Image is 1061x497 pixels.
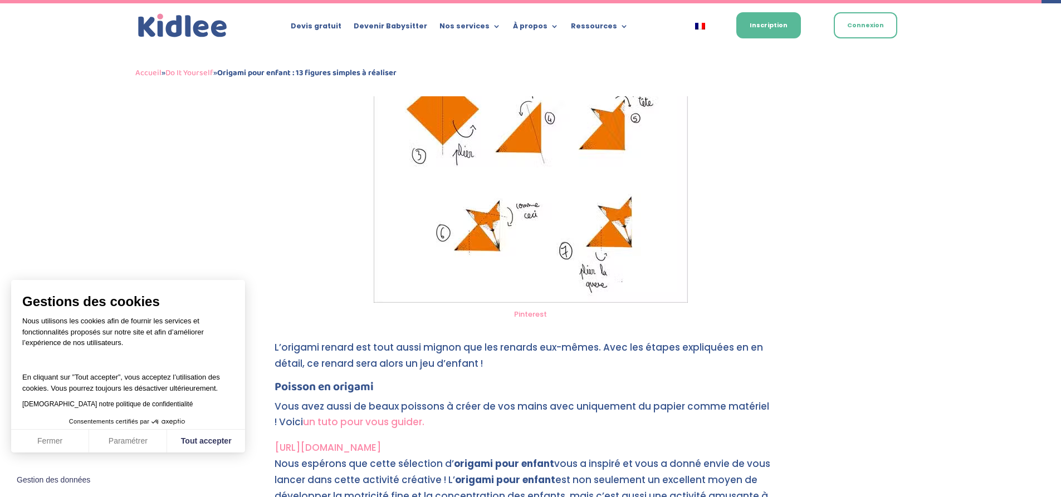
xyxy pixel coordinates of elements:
[22,316,234,356] p: Nous utilisons les cookies afin de fournir les services et fonctionnalités proposés sur notre sit...
[135,66,397,80] span: » »
[217,66,397,80] strong: Origami pour enfant : 13 figures simples à réaliser
[22,293,234,310] span: Gestions des cookies
[571,22,628,35] a: Ressources
[69,419,149,425] span: Consentements certifiés par
[135,66,162,80] a: Accueil
[165,66,213,80] a: Do It Yourself
[22,361,234,394] p: En cliquant sur ”Tout accepter”, vous acceptez l’utilisation des cookies. Vous pourrez toujours l...
[17,475,90,485] span: Gestion des données
[11,430,89,453] button: Fermer
[454,457,554,470] strong: origami pour enfant
[89,430,167,453] button: Paramétrer
[275,441,381,454] a: [URL][DOMAIN_NAME]
[151,405,185,439] svg: Axeptio
[63,415,193,429] button: Consentements certifiés par
[275,398,787,440] p: Vous avez aussi de beaux poissons à créer de vos mains avec uniquement du papier comme matériel !...
[439,22,501,35] a: Nos services
[455,473,555,486] strong: origami pour enfant
[834,12,897,38] a: Connexion
[10,469,97,492] button: Fermer le widget sans consentement
[135,11,230,41] img: logo_kidlee_bleu
[695,23,705,29] img: Français
[275,339,787,381] p: L’origami renard est tout aussi mignon que les renards eux-mêmes. Avec les étapes expliquées en e...
[354,22,427,35] a: Devenir Babysitter
[135,11,230,41] a: Kidlee Logo
[736,12,801,38] a: Inscription
[275,381,787,398] h4: Poisson en origami
[514,309,547,319] a: Pinterest
[167,430,245,453] button: Tout accepter
[22,400,193,408] a: [DEMOGRAPHIC_DATA] notre politique de confidentialité
[303,415,424,429] a: un tuto pour vous guider.
[291,22,341,35] a: Devis gratuit
[513,22,559,35] a: À propos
